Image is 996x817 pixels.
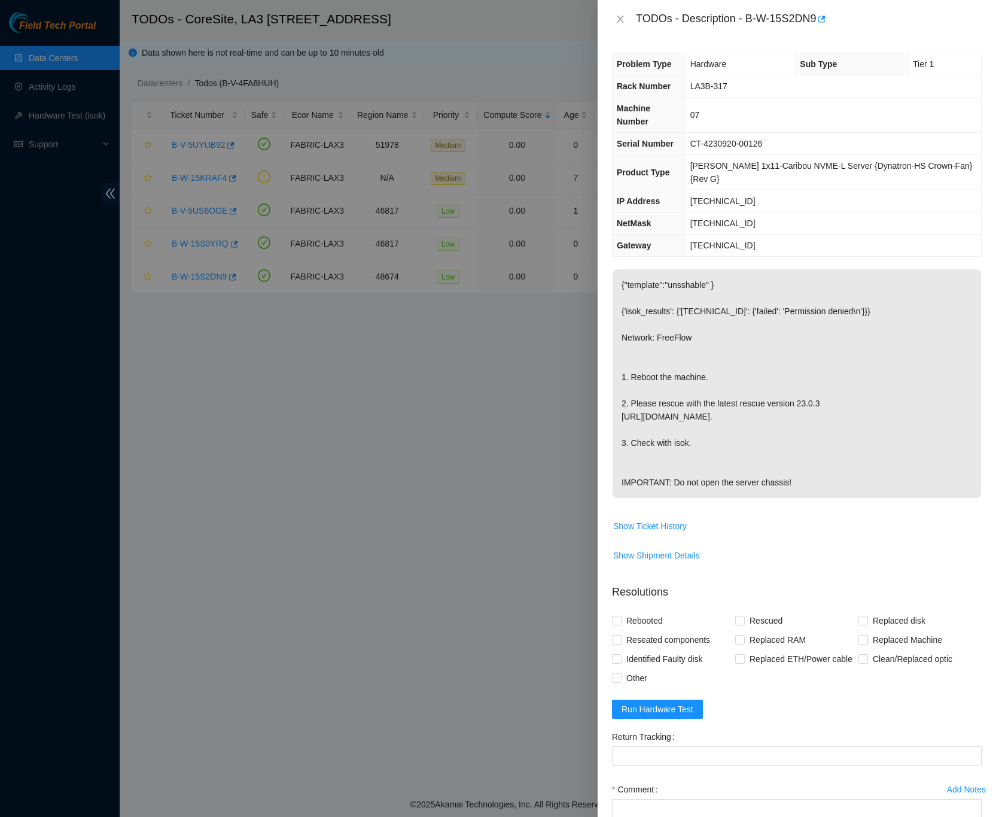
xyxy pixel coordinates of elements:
span: 07 [690,110,700,120]
span: Other [622,669,652,688]
span: NetMask [617,218,651,228]
div: Add Notes [947,785,986,794]
span: CT-4230920-00126 [690,139,763,148]
span: Replaced ETH/Power cable [745,649,857,669]
span: LA3B-317 [690,81,727,91]
span: Show Shipment Details [613,549,700,562]
span: Hardware [690,59,727,69]
span: Replaced disk [868,611,930,630]
p: {"template":"unsshable" } {'isok_results': {'[TECHNICAL_ID]': {'failed': 'Permission denied\n'}}}... [613,269,981,498]
p: Resolutions [612,575,982,600]
span: [TECHNICAL_ID] [690,241,756,250]
button: Run Hardware Test [612,700,703,719]
span: Run Hardware Test [622,703,693,716]
button: Close [612,14,629,25]
label: Comment [612,780,662,799]
span: Show Ticket History [613,520,687,533]
span: Product Type [617,168,669,177]
span: Replaced RAM [745,630,811,649]
span: Machine Number [617,104,650,126]
span: Replaced Machine [868,630,947,649]
button: Add Notes [946,780,986,799]
span: [TECHNICAL_ID] [690,218,756,228]
span: Reseated components [622,630,715,649]
span: Sub Type [800,59,837,69]
span: Tier 1 [913,59,934,69]
button: Show Shipment Details [613,546,700,565]
span: [PERSON_NAME] 1x11-Caribou NVME-L Server {Dynatron-HS Crown-Fan}{Rev G} [690,161,973,184]
span: [TECHNICAL_ID] [690,196,756,206]
div: TODOs - Description - B-W-15S2DN9 [636,10,982,29]
label: Return Tracking [612,727,680,746]
span: Rescued [745,611,787,630]
span: close [616,14,625,24]
span: Problem Type [617,59,672,69]
span: Gateway [617,241,651,250]
button: Show Ticket History [613,517,687,536]
span: Identified Faulty disk [622,649,708,669]
span: Rack Number [617,81,671,91]
span: Serial Number [617,139,674,148]
span: Clean/Replaced optic [868,649,957,669]
input: Return Tracking [612,746,982,766]
span: IP Address [617,196,660,206]
span: Rebooted [622,611,668,630]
